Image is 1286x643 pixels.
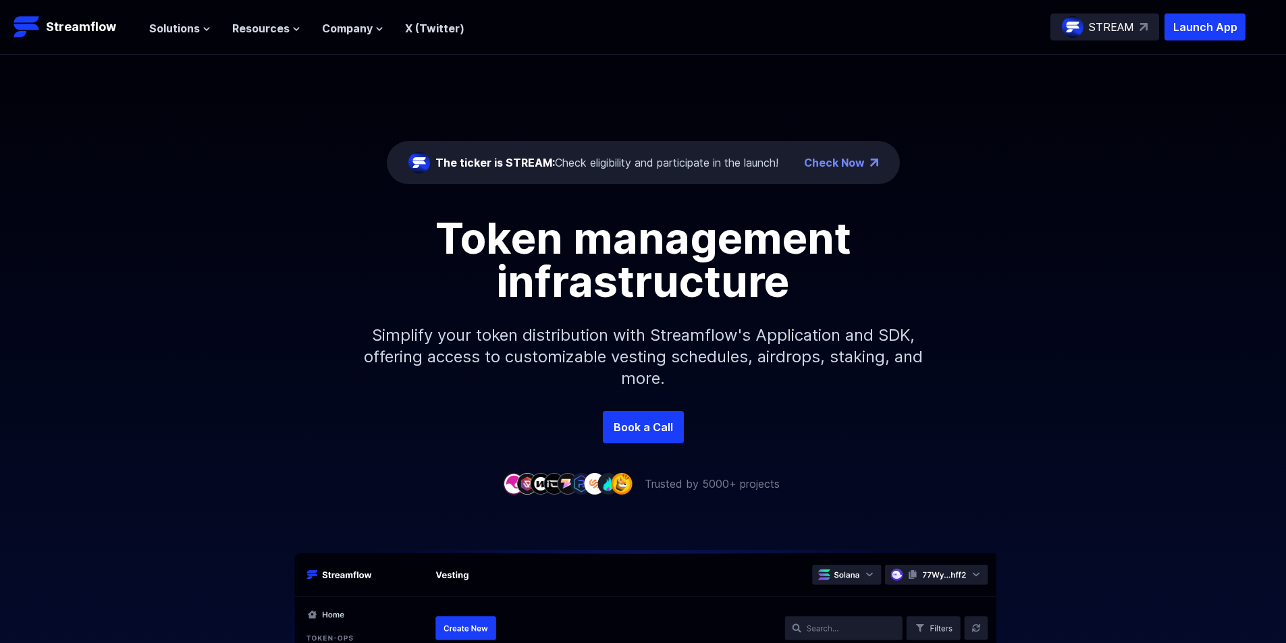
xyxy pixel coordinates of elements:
[14,13,41,40] img: Streamflow Logo
[149,20,200,36] span: Solutions
[1062,16,1083,38] img: streamflow-logo-circle.png
[1050,13,1159,40] a: STREAM
[435,155,778,171] div: Check eligibility and participate in the launch!
[408,152,430,173] img: streamflow-logo-circle.png
[46,18,116,36] p: Streamflow
[870,159,878,167] img: top-right-arrow.png
[1140,23,1148,31] img: top-right-arrow.svg
[804,155,865,171] a: Check Now
[149,20,211,36] button: Solutions
[543,473,565,494] img: company-4
[232,20,290,36] span: Resources
[645,476,780,492] p: Trusted by 5000+ projects
[232,20,300,36] button: Resources
[503,473,525,494] img: company-1
[322,20,373,36] span: Company
[570,473,592,494] img: company-6
[405,22,464,35] a: X (Twitter)
[584,473,606,494] img: company-7
[14,13,136,40] a: Streamflow
[597,473,619,494] img: company-8
[435,156,555,169] span: The ticker is STREAM:
[353,303,934,411] p: Simplify your token distribution with Streamflow's Application and SDK, offering access to custom...
[557,473,579,494] img: company-5
[1164,13,1245,40] button: Launch App
[530,473,552,494] img: company-3
[516,473,538,494] img: company-2
[1089,19,1134,35] p: STREAM
[603,411,684,443] a: Book a Call
[340,217,947,303] h1: Token management infrastructure
[322,20,383,36] button: Company
[611,473,633,494] img: company-9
